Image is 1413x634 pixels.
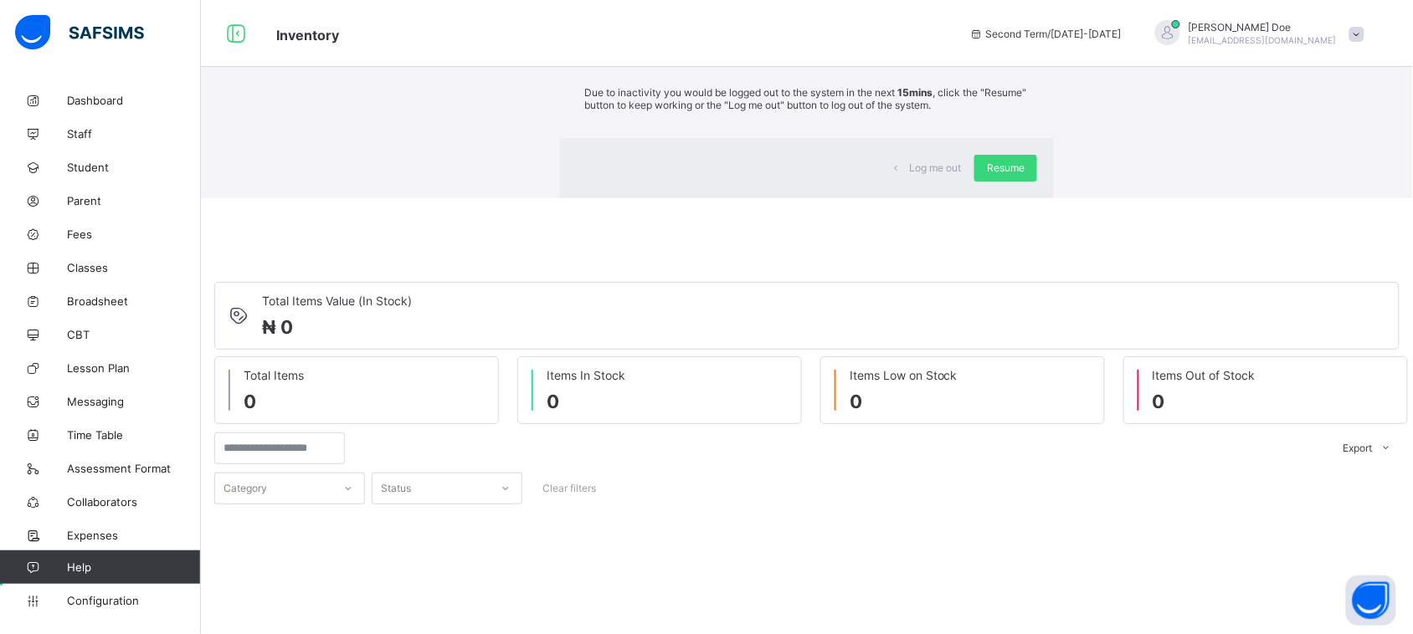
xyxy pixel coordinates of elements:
[67,495,201,509] span: Collaborators
[969,28,1122,40] span: session/term information
[67,529,201,542] span: Expenses
[1346,575,1396,626] button: Open asap
[1344,442,1373,454] span: Export
[1153,368,1256,382] span: Items Out of Stock
[67,228,201,241] span: Fees
[1189,21,1337,33] span: [PERSON_NAME] Doe
[244,368,304,382] span: Total Items
[224,473,267,504] div: Category
[67,194,201,207] span: Parent
[1189,35,1337,45] span: [EMAIL_ADDRESS][DOMAIN_NAME]
[909,161,961,174] span: Log me out
[987,161,1025,174] span: Resume
[67,94,201,107] span: Dashboard
[547,391,625,412] span: 0
[547,368,625,382] span: Items In Stock
[67,428,201,442] span: Time Table
[262,316,293,338] span: ₦ 0
[67,594,200,607] span: Configuration
[850,391,958,412] span: 0
[15,15,144,50] img: safsims
[67,361,201,375] span: Lesson Plan
[262,294,412,308] span: Total Items Value (In Stock)
[1138,20,1373,48] div: JohnDoe
[244,391,304,412] span: 0
[67,294,201,308] span: Broadsheet
[1153,391,1256,412] span: 0
[67,328,201,341] span: CBT
[67,462,201,475] span: Assessment Format
[67,161,201,174] span: Student
[67,560,200,574] span: Help
[542,482,596,494] span: Clear filters
[67,261,201,274] span: Classes
[381,473,411,504] div: Status
[67,127,201,141] span: Staff
[276,27,339,43] span: Inventory
[67,395,201,408] span: Messaging
[898,86,933,99] strong: 15mins
[850,368,958,382] span: Items Low on Stock
[585,86,1030,111] p: Due to inactivity you would be logged out to the system in the next , click the "Resume" button t...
